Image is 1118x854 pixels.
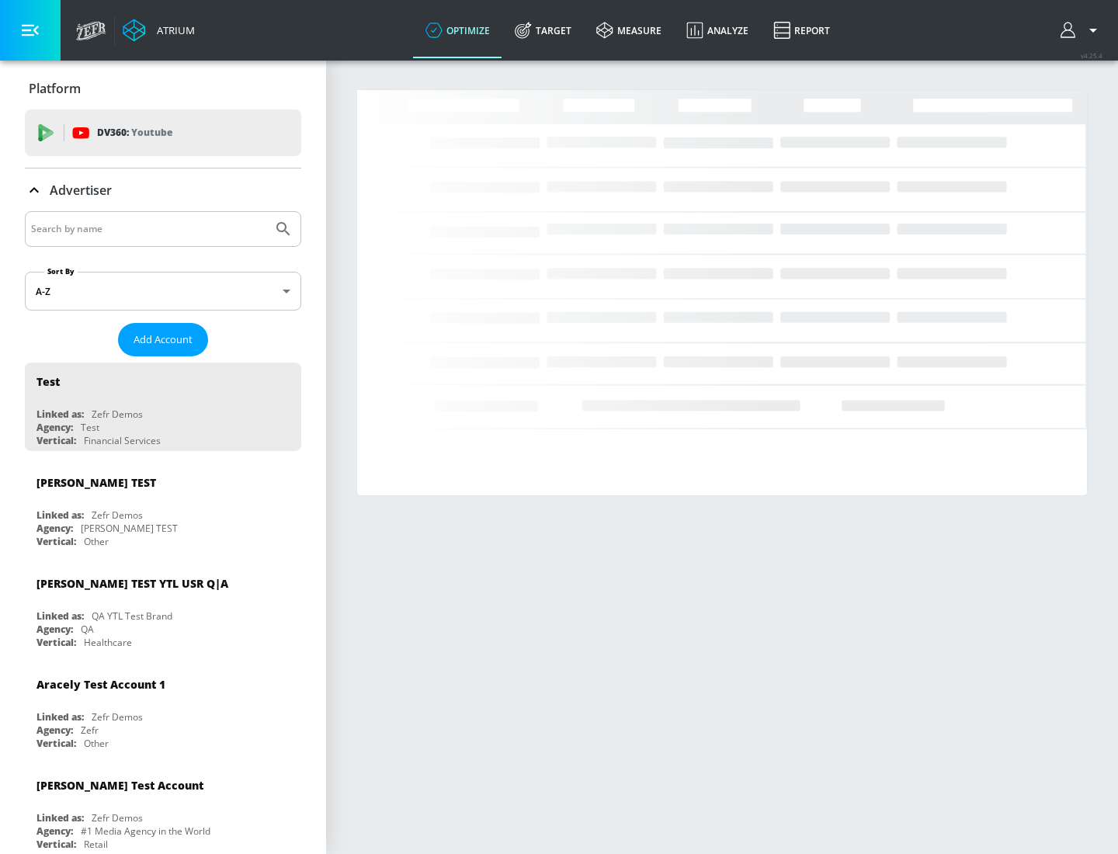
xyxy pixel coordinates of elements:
[25,363,301,451] div: TestLinked as:Zefr DemosAgency:TestVertical:Financial Services
[36,509,84,522] div: Linked as:
[25,463,301,552] div: [PERSON_NAME] TESTLinked as:Zefr DemosAgency:[PERSON_NAME] TESTVertical:Other
[36,824,73,838] div: Agency:
[44,266,78,276] label: Sort By
[92,609,172,623] div: QA YTL Test Brand
[84,636,132,649] div: Healthcare
[92,408,143,421] div: Zefr Demos
[36,677,165,692] div: Aracely Test Account 1
[81,522,178,535] div: [PERSON_NAME] TEST
[36,778,203,793] div: [PERSON_NAME] Test Account
[36,408,84,421] div: Linked as:
[36,374,60,389] div: Test
[674,2,761,58] a: Analyze
[36,535,76,548] div: Vertical:
[25,564,301,653] div: [PERSON_NAME] TEST YTL USR Q|ALinked as:QA YTL Test BrandAgency:QAVertical:Healthcare
[84,434,161,447] div: Financial Services
[134,331,193,349] span: Add Account
[36,576,228,591] div: [PERSON_NAME] TEST YTL USR Q|A
[92,710,143,724] div: Zefr Demos
[36,609,84,623] div: Linked as:
[81,623,94,636] div: QA
[36,737,76,750] div: Vertical:
[25,109,301,156] div: DV360: Youtube
[413,2,502,58] a: optimize
[36,636,76,649] div: Vertical:
[761,2,842,58] a: Report
[36,421,73,434] div: Agency:
[25,665,301,754] div: Aracely Test Account 1Linked as:Zefr DemosAgency:ZefrVertical:Other
[50,182,112,199] p: Advertiser
[502,2,584,58] a: Target
[151,23,195,37] div: Atrium
[584,2,674,58] a: measure
[25,168,301,212] div: Advertiser
[36,475,156,490] div: [PERSON_NAME] TEST
[31,219,266,239] input: Search by name
[123,19,195,42] a: Atrium
[36,811,84,824] div: Linked as:
[92,509,143,522] div: Zefr Demos
[81,724,99,737] div: Zefr
[36,623,73,636] div: Agency:
[84,737,109,750] div: Other
[84,535,109,548] div: Other
[118,323,208,356] button: Add Account
[36,838,76,851] div: Vertical:
[25,67,301,110] div: Platform
[1081,51,1102,60] span: v 4.25.4
[81,421,99,434] div: Test
[97,124,172,141] p: DV360:
[29,80,81,97] p: Platform
[36,434,76,447] div: Vertical:
[81,824,210,838] div: #1 Media Agency in the World
[36,522,73,535] div: Agency:
[84,838,108,851] div: Retail
[92,811,143,824] div: Zefr Demos
[25,272,301,311] div: A-Z
[36,724,73,737] div: Agency:
[36,710,84,724] div: Linked as:
[131,124,172,141] p: Youtube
